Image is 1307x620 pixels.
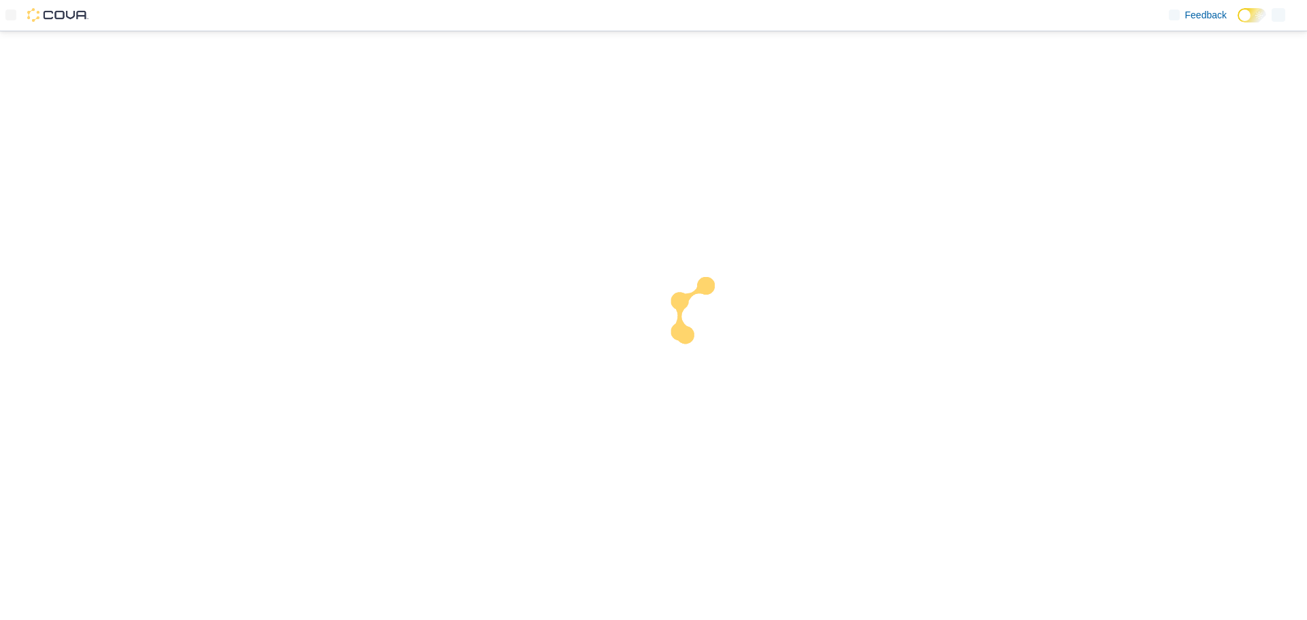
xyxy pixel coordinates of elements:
span: Feedback [1185,8,1227,22]
span: Dark Mode [1238,22,1238,23]
img: cova-loader [653,267,756,369]
input: Dark Mode [1238,8,1266,22]
img: Cova [27,8,88,22]
a: Feedback [1163,1,1232,29]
